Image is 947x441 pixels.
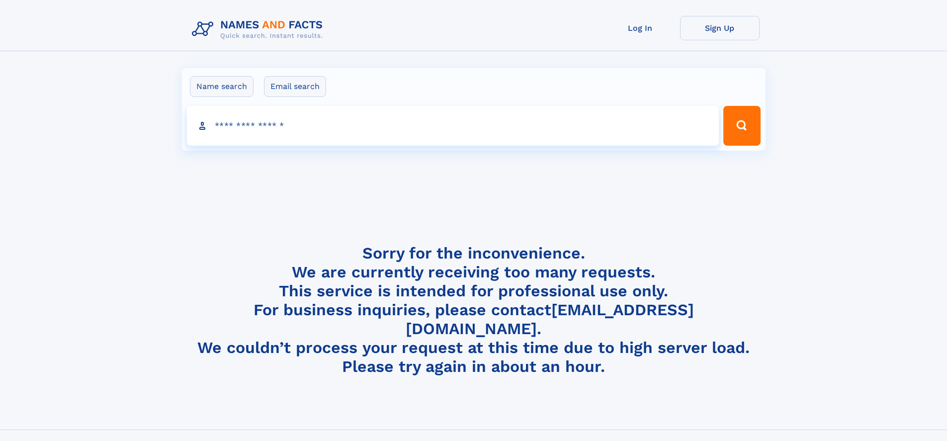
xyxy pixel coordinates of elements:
[601,16,680,40] a: Log In
[723,106,760,146] button: Search Button
[188,244,760,376] h4: Sorry for the inconvenience. We are currently receiving too many requests. This service is intend...
[680,16,760,40] a: Sign Up
[406,300,694,338] a: [EMAIL_ADDRESS][DOMAIN_NAME]
[264,76,326,97] label: Email search
[190,76,254,97] label: Name search
[188,16,331,43] img: Logo Names and Facts
[187,106,719,146] input: search input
